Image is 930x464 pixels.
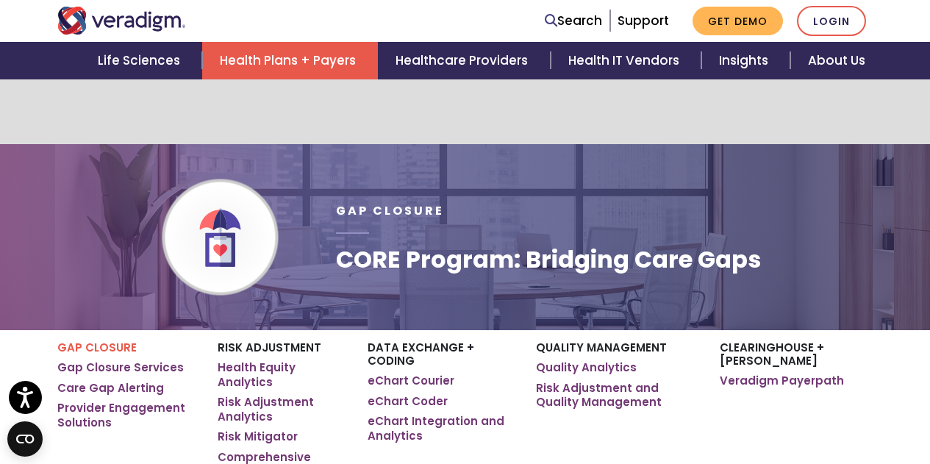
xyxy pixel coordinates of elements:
[218,360,346,389] a: Health Equity Analytics
[336,202,444,219] span: Gap Closure
[720,374,844,388] a: Veradigm Payerpath
[336,246,761,274] h1: CORE Program: Bridging Care Gaps
[57,7,186,35] img: Veradigm logo
[618,12,669,29] a: Support
[536,360,637,375] a: Quality Analytics
[57,401,196,429] a: Provider Engagement Solutions
[378,42,550,79] a: Healthcare Providers
[80,42,202,79] a: Life Sciences
[693,7,783,35] a: Get Demo
[551,42,701,79] a: Health IT Vendors
[57,360,184,375] a: Gap Closure Services
[368,374,454,388] a: eChart Courier
[218,395,346,424] a: Risk Adjustment Analytics
[701,42,790,79] a: Insights
[202,42,378,79] a: Health Plans + Payers
[797,6,866,36] a: Login
[368,414,513,443] a: eChart Integration and Analytics
[536,381,698,410] a: Risk Adjustment and Quality Management
[57,381,164,396] a: Care Gap Alerting
[545,11,602,31] a: Search
[368,394,448,409] a: eChart Coder
[218,429,298,444] a: Risk Mitigator
[790,42,883,79] a: About Us
[7,421,43,457] button: Open CMP widget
